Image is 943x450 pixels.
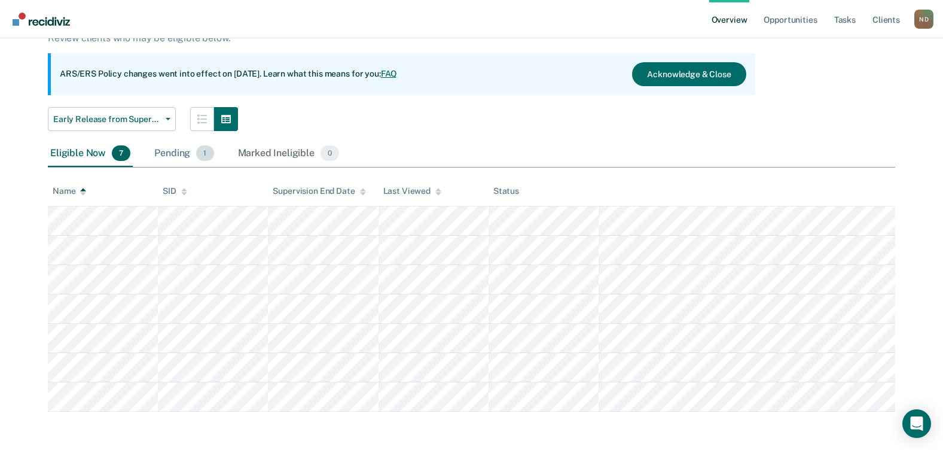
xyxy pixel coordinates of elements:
div: Eligible Now7 [48,141,133,167]
div: Name [53,186,86,196]
span: 1 [196,145,213,161]
div: SID [163,186,187,196]
div: Open Intercom Messenger [902,409,931,438]
button: Profile dropdown button [914,10,933,29]
div: Marked Ineligible0 [236,141,342,167]
div: Last Viewed [383,186,441,196]
button: Early Release from Supervision [48,107,176,131]
span: 7 [112,145,130,161]
div: Status [493,186,519,196]
span: Early Release from Supervision [53,114,161,124]
button: Acknowledge & Close [632,62,746,86]
p: Supervision clients may be eligible for Early Release from Supervision if they meet certain crite... [48,21,727,44]
p: ARS/ERS Policy changes went into effect on [DATE]. Learn what this means for you: [60,68,397,80]
div: Pending1 [152,141,216,167]
span: 0 [321,145,339,161]
div: Supervision End Date [273,186,365,196]
div: N D [914,10,933,29]
a: FAQ [381,69,398,78]
img: Recidiviz [13,13,70,26]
